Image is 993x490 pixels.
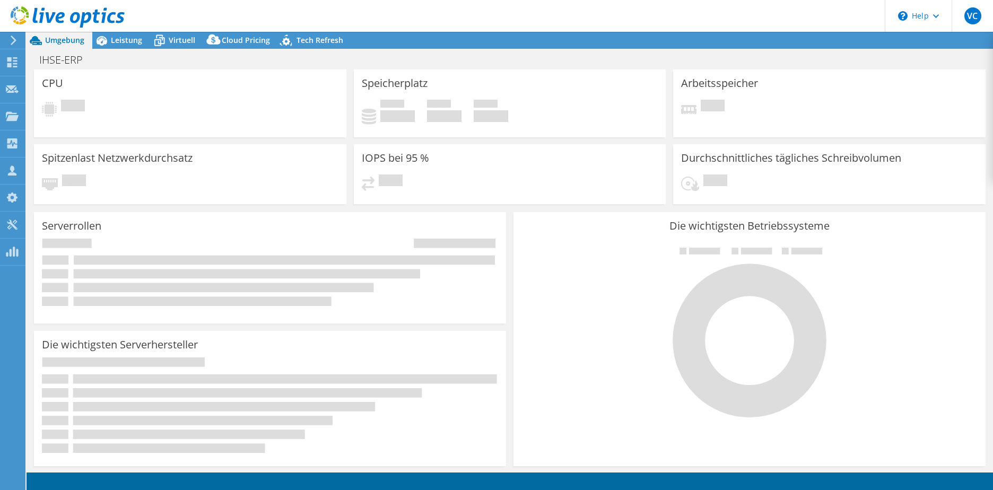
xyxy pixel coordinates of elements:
[474,110,508,122] h4: 0 GiB
[61,100,85,114] span: Ausstehend
[169,35,195,45] span: Virtuell
[42,77,63,89] h3: CPU
[681,152,901,164] h3: Durchschnittliches tägliches Schreibvolumen
[474,100,498,110] span: Insgesamt
[42,339,198,351] h3: Die wichtigsten Serverhersteller
[379,174,403,189] span: Ausstehend
[427,110,461,122] h4: 0 GiB
[703,174,727,189] span: Ausstehend
[42,220,101,232] h3: Serverrollen
[34,54,99,66] h1: IHSE-ERP
[62,174,86,189] span: Ausstehend
[964,7,981,24] span: VC
[898,11,908,21] svg: \n
[380,110,415,122] h4: 0 GiB
[362,152,429,164] h3: IOPS bei 95 %
[222,35,270,45] span: Cloud Pricing
[521,220,978,232] h3: Die wichtigsten Betriebssysteme
[681,77,758,89] h3: Arbeitsspeicher
[701,100,725,114] span: Ausstehend
[427,100,451,110] span: Verfügbar
[297,35,343,45] span: Tech Refresh
[42,152,193,164] h3: Spitzenlast Netzwerkdurchsatz
[362,77,428,89] h3: Speicherplatz
[111,35,142,45] span: Leistung
[380,100,404,110] span: Belegt
[45,35,84,45] span: Umgebung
